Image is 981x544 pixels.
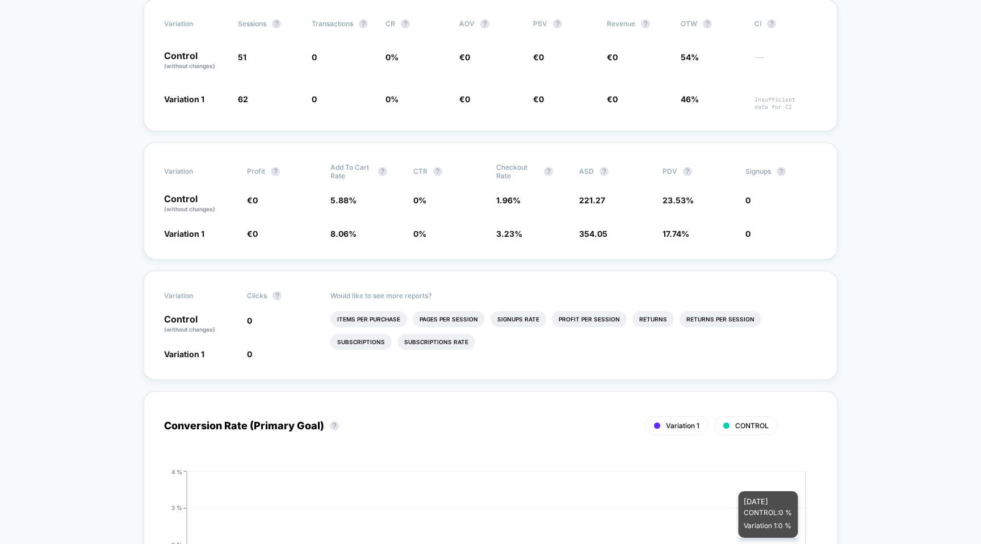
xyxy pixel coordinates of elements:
[385,19,395,28] span: CR
[330,334,392,350] li: Subscriptions
[681,52,699,62] span: 54%
[253,195,258,205] span: 0
[533,52,544,62] span: €
[312,94,317,104] span: 0
[459,19,475,28] span: AOV
[330,163,372,180] span: Add To Cart Rate
[496,229,522,238] span: 3.23 %
[247,291,267,300] span: Clicks
[777,167,786,176] button: ?
[641,19,650,28] button: ?
[680,311,761,327] li: Returns Per Session
[271,167,280,176] button: ?
[681,19,743,28] span: OTW
[272,291,282,300] button: ?
[465,94,470,104] span: 0
[599,167,609,176] button: ?
[754,19,817,28] span: CI
[552,311,627,327] li: Profit Per Session
[413,195,426,205] span: 0 %
[491,311,546,327] li: Signups Rate
[272,19,281,28] button: ?
[330,421,339,430] button: ?
[681,94,699,104] span: 46%
[496,195,521,205] span: 1.96 %
[459,94,470,104] span: €
[238,19,266,28] span: Sessions
[539,52,544,62] span: 0
[413,167,427,175] span: CTR
[253,229,258,238] span: 0
[164,62,215,69] span: (without changes)
[401,19,410,28] button: ?
[312,52,317,62] span: 0
[613,52,618,62] span: 0
[683,167,692,176] button: ?
[579,195,605,205] span: 221.27
[745,195,751,205] span: 0
[767,19,776,28] button: ?
[413,229,426,238] span: 0 %
[480,19,489,28] button: ?
[312,19,353,28] span: Transactions
[607,52,618,62] span: €
[754,54,817,70] span: ---
[632,311,674,327] li: Returns
[539,94,544,104] span: 0
[533,94,544,104] span: €
[544,167,553,176] button: ?
[164,19,227,28] span: Variation
[745,167,771,175] span: Signups
[666,421,699,430] span: Variation 1
[385,52,399,62] span: 0 %
[459,52,470,62] span: €
[607,19,635,28] span: Revenue
[703,19,712,28] button: ?
[397,334,475,350] li: Subscriptions Rate
[359,19,368,28] button: ?
[238,52,246,62] span: 51
[745,229,751,238] span: 0
[607,94,618,104] span: €
[247,167,265,175] span: Profit
[330,195,357,205] span: 5.88 %
[413,311,485,327] li: Pages Per Session
[533,19,547,28] span: PSV
[613,94,618,104] span: 0
[579,167,594,175] span: ASD
[735,421,769,430] span: CONTROL
[663,229,689,238] span: 17.74 %
[330,291,817,300] p: Would like to see more reports?
[385,94,399,104] span: 0 %
[378,167,387,176] button: ?
[754,96,817,111] span: Insufficient data for CI
[330,311,407,327] li: Items Per Purchase
[579,229,607,238] span: 354.05
[330,229,357,238] span: 8.06 %
[663,167,677,175] span: PDV
[164,51,227,70] p: Control
[553,19,562,28] button: ?
[663,195,694,205] span: 23.53 %
[433,167,442,176] button: ?
[465,52,470,62] span: 0
[496,163,538,180] span: Checkout Rate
